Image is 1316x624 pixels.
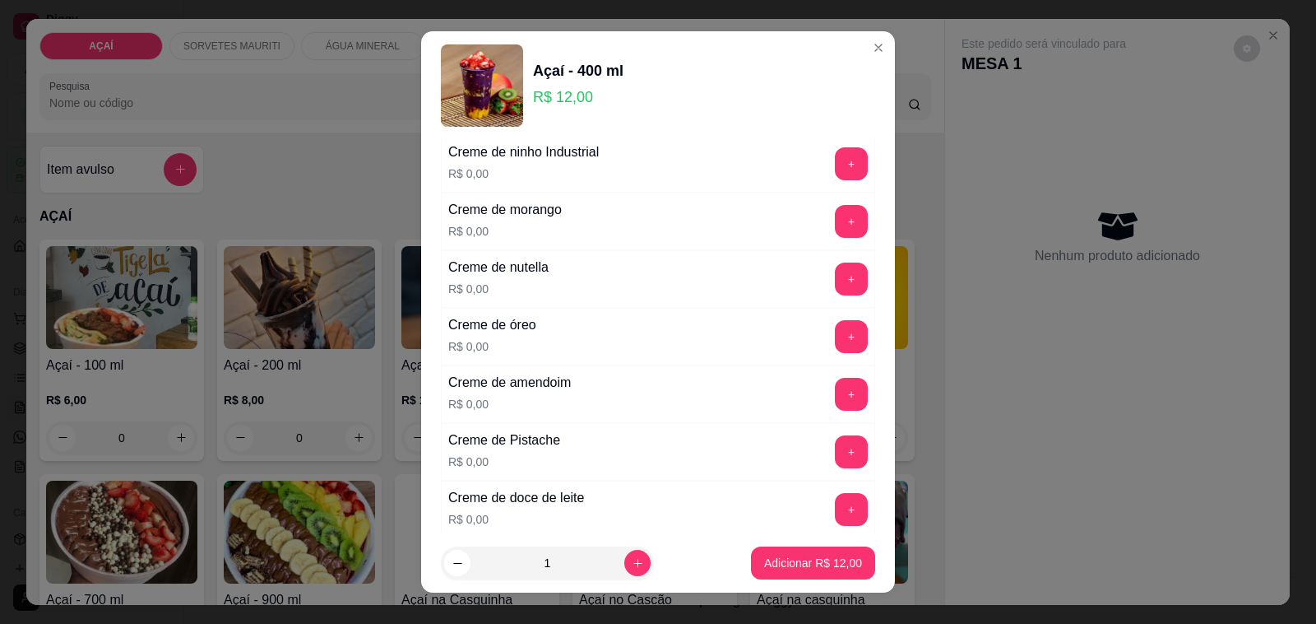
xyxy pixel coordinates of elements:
[448,223,562,240] p: R$ 0,00
[764,555,862,571] p: Adicionar R$ 12,00
[835,205,868,238] button: add
[448,281,549,297] p: R$ 0,00
[835,147,868,180] button: add
[448,142,599,162] div: Creme de ninho Industrial
[448,258,549,277] div: Creme de nutella
[751,547,875,580] button: Adicionar R$ 12,00
[835,320,868,353] button: add
[448,454,560,470] p: R$ 0,00
[448,373,571,393] div: Creme de amendoim
[533,59,623,82] div: Açaí - 400 ml
[835,263,868,296] button: add
[865,35,892,61] button: Close
[448,396,571,412] p: R$ 0,00
[448,315,536,335] div: Creme de óreo
[835,493,868,526] button: add
[624,550,651,576] button: increase-product-quantity
[448,488,584,508] div: Creme de doce de leite
[835,435,868,468] button: add
[444,550,470,576] button: decrease-product-quantity
[441,44,523,127] img: product-image
[448,511,584,528] p: R$ 0,00
[448,165,599,182] p: R$ 0,00
[533,86,623,109] p: R$ 12,00
[448,338,536,355] p: R$ 0,00
[835,378,868,411] button: add
[448,200,562,220] div: Creme de morango
[448,431,560,450] div: Creme de Pistache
